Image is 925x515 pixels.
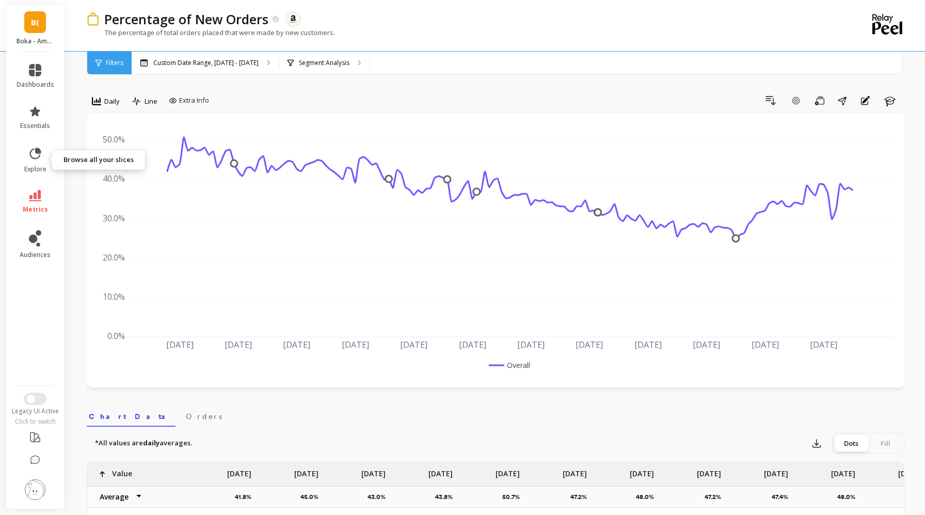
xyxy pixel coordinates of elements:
p: The percentage of total orders placed that were made by new customers. [87,28,335,37]
strong: daily [143,438,160,447]
span: B( [31,17,39,28]
span: Chart Data [89,411,173,422]
p: [DATE] [764,462,788,479]
p: 47.2% [570,493,593,501]
p: 48.0% [837,493,862,501]
span: Orders [186,411,222,422]
p: [DATE] [898,462,922,479]
img: profile picture [25,479,45,500]
p: [DATE] [831,462,855,479]
p: [DATE] [428,462,453,479]
nav: Tabs [87,403,904,427]
span: Line [145,96,157,106]
p: Boka - Amazon (Essor) [17,37,54,45]
p: [DATE] [227,462,251,479]
span: Filters [106,59,123,67]
p: 43.8% [435,493,459,501]
div: Click to switch [6,417,65,426]
p: [DATE] [697,462,721,479]
p: [DATE] [630,462,654,479]
p: 50.7% [502,493,526,501]
p: 47.4% [772,493,794,501]
p: 41.8% [235,493,258,501]
p: *All values are averages. [95,438,192,448]
p: Value [112,462,132,479]
p: 43.0% [368,493,392,501]
span: explore [24,165,46,173]
div: Fill [868,435,902,452]
span: Daily [104,96,120,106]
p: [DATE] [294,462,318,479]
button: Switch to New UI [24,393,46,405]
img: api.amazon.svg [289,14,298,24]
p: Segment Analysis [299,59,349,67]
p: Percentage of New Orders [104,10,268,28]
div: Legacy UI Active [6,407,65,415]
p: 45.0% [300,493,325,501]
span: dashboards [17,81,54,89]
p: [DATE] [563,462,587,479]
p: [DATE] [361,462,386,479]
img: header icon [87,12,99,25]
p: 47.2% [705,493,727,501]
span: audiences [20,251,51,259]
p: [DATE] [496,462,520,479]
span: essentials [20,122,50,130]
p: 48.0% [636,493,660,501]
span: metrics [23,205,48,214]
p: Custom Date Range, [DATE] - [DATE] [153,59,259,67]
div: Dots [834,435,868,452]
span: Extra Info [179,95,209,106]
